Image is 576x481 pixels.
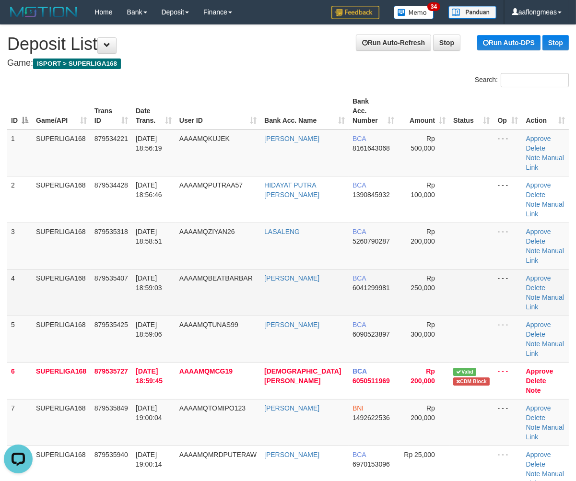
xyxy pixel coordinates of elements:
td: 3 [7,223,32,269]
a: Stop [542,35,569,50]
span: BCA [353,228,366,235]
a: Note [526,423,541,431]
span: AAAAMQPUTRAA57 [179,181,243,189]
a: [PERSON_NAME] [264,321,319,328]
span: [DATE] 18:58:51 [136,228,162,245]
span: AAAAMQTOMIPO123 [179,404,246,412]
a: Delete [526,414,545,422]
span: Rp 500,000 [411,135,435,152]
td: - - - [494,176,522,223]
span: Copy 6970153096 to clipboard [353,460,390,468]
td: - - - [494,316,522,362]
span: Valid transaction [453,368,476,376]
a: Note [526,200,541,208]
a: Manual Link [526,340,564,357]
span: [DATE] 19:00:04 [136,404,162,422]
a: Approve [526,404,551,412]
h4: Game: [7,59,569,68]
td: - - - [494,362,522,399]
th: Status: activate to sort column ascending [449,93,494,129]
span: Copy 8161643068 to clipboard [353,144,390,152]
th: Game/API: activate to sort column ascending [32,93,91,129]
span: 879534428 [94,181,128,189]
a: Approve [526,367,553,375]
td: - - - [494,269,522,316]
button: Open LiveChat chat widget [4,4,33,33]
a: Manual Link [526,247,564,264]
span: AAAAMQTUNAS99 [179,321,238,328]
a: Delete [526,191,545,199]
th: Trans ID: activate to sort column ascending [91,93,132,129]
span: 34 [427,2,440,11]
a: Note [526,154,541,162]
a: Note [526,387,541,394]
td: - - - [494,223,522,269]
td: - - - [494,399,522,446]
span: Copy 6050511969 to clipboard [353,377,390,385]
a: Stop [433,35,460,51]
td: 5 [7,316,32,362]
span: Copy 5260790287 to clipboard [353,237,390,245]
span: Rp 250,000 [411,274,435,292]
a: Delete [526,284,545,292]
a: LASALENG [264,228,300,235]
td: SUPERLIGA168 [32,316,91,362]
img: Button%20Memo.svg [394,6,434,19]
span: BNI [353,404,364,412]
a: Approve [526,135,551,142]
a: [PERSON_NAME] [264,274,319,282]
td: SUPERLIGA168 [32,176,91,223]
a: Run Auto-DPS [477,35,541,50]
a: Manual Link [526,293,564,311]
span: Rp 100,000 [411,181,435,199]
span: Rp 200,000 [411,228,435,245]
input: Search: [501,73,569,87]
a: Manual Link [526,154,564,171]
img: MOTION_logo.png [7,5,80,19]
td: - - - [494,129,522,176]
a: Note [526,470,541,478]
a: Approve [526,321,551,328]
span: BCA [353,274,366,282]
td: SUPERLIGA168 [32,362,91,399]
a: Delete [526,460,545,468]
span: BCA [353,367,367,375]
span: Rp 200,000 [411,404,435,422]
a: Delete [526,237,545,245]
a: Approve [526,181,551,189]
a: Note [526,247,541,255]
a: Manual Link [526,423,564,441]
span: [DATE] 18:56:46 [136,181,162,199]
td: 6 [7,362,32,399]
a: Manual Link [526,200,564,218]
span: Copy 6041299981 to clipboard [353,284,390,292]
a: Approve [526,451,551,458]
th: Bank Acc. Number: activate to sort column ascending [349,93,398,129]
span: 879534221 [94,135,128,142]
span: AAAAMQMRDPUTERAW [179,451,257,458]
td: SUPERLIGA168 [32,269,91,316]
span: Transfer CDM blocked [453,377,490,386]
a: Delete [526,377,546,385]
th: Op: activate to sort column ascending [494,93,522,129]
span: 879535727 [94,367,128,375]
th: Action: activate to sort column ascending [522,93,569,129]
th: ID: activate to sort column descending [7,93,32,129]
a: Delete [526,144,545,152]
a: Note [526,340,541,348]
td: 2 [7,176,32,223]
td: 4 [7,269,32,316]
a: Approve [526,228,551,235]
td: 1 [7,129,32,176]
a: Approve [526,274,551,282]
span: AAAAMQBEATBARBAR [179,274,253,282]
span: 879535849 [94,404,128,412]
h1: Deposit List [7,35,569,54]
td: SUPERLIGA168 [32,399,91,446]
a: [PERSON_NAME] [264,135,319,142]
a: [PERSON_NAME] [264,404,319,412]
span: BCA [353,321,366,328]
span: 879535407 [94,274,128,282]
span: Copy 1390845932 to clipboard [353,191,390,199]
span: AAAAMQMCG19 [179,367,233,375]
